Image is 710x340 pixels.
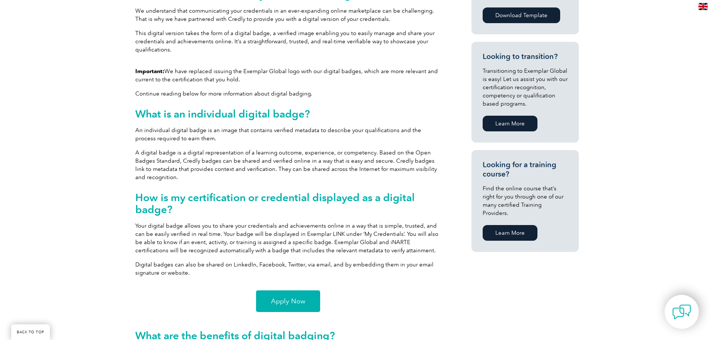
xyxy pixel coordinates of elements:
[135,29,441,54] p: This digital version takes the form of a digital badge, a verified image enabling you to easily m...
[672,303,691,321] img: contact-chat.png
[698,3,708,10] img: en
[135,90,441,98] p: Continue reading below for more information about digital badging.
[11,324,50,340] a: BACK TO TOP
[271,298,305,305] span: Apply Now
[135,126,441,143] p: An individual digital badge is an image that contains verified metadata to describe your qualific...
[135,68,164,75] strong: Important:
[135,67,441,84] p: We have replaced issuing the Exemplar Global logo with our digital badges, which are more relevan...
[135,149,441,181] p: A digital badge is a digital representation of a learning outcome, experience, or competency. Bas...
[135,7,441,23] p: We understand that communicating your credentials in an ever-expanding online marketplace can be ...
[483,52,568,61] h3: Looking to transition?
[483,67,568,108] p: Transitioning to Exemplar Global is easy! Let us assist you with our certification recognition, c...
[483,184,568,217] p: Find the online course that’s right for you through one of our many certified Training Providers.
[135,108,441,120] h2: What is an individual digital badge?
[256,290,320,312] a: Apply Now
[483,7,560,23] a: Download Template
[483,160,568,179] h3: Looking for a training course?
[483,225,537,241] a: Learn More
[483,116,537,131] a: Learn More
[135,191,441,215] h2: How is my certification or credential displayed as a digital badge?
[135,222,441,255] p: Your digital badge allows you to share your credentials and achievements online in a way that is ...
[135,261,441,277] p: Digital badges can also be shared on LinkedIn, Facebook, Twitter, via email, and by embedding the...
